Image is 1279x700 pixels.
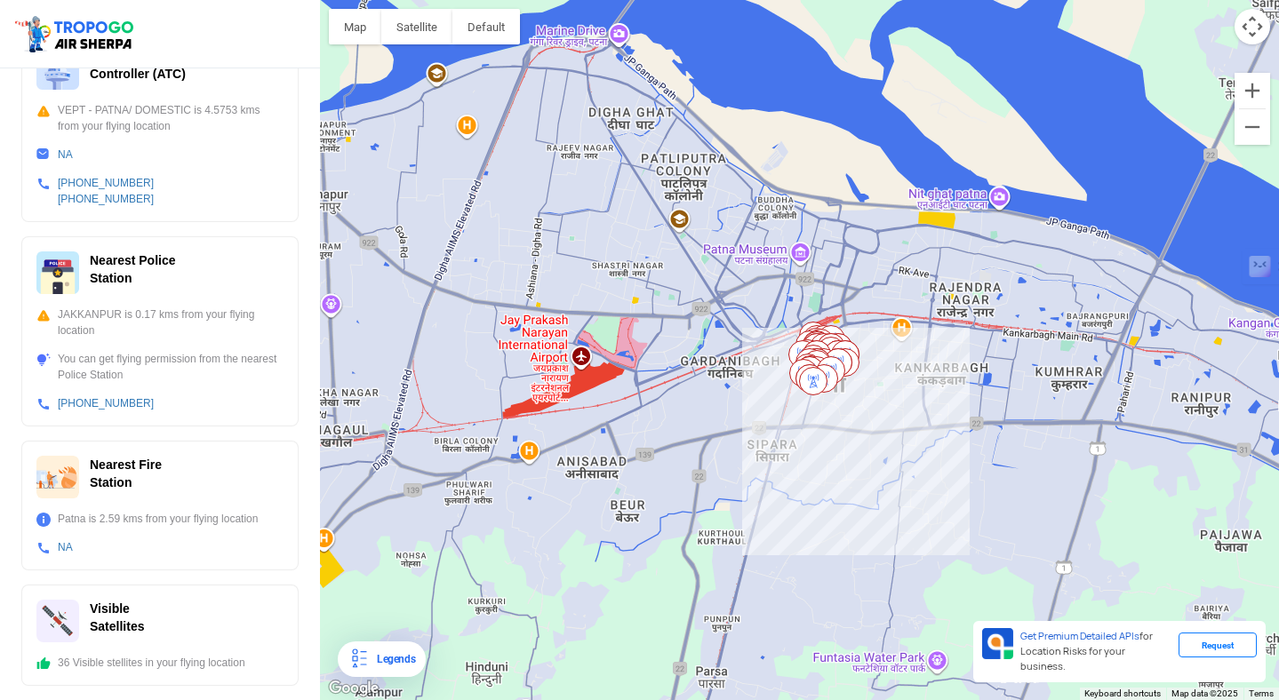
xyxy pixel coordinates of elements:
span: Map data ©2025 [1171,688,1238,698]
span: Visible Satellites [90,601,144,633]
img: ic_atc.svg [36,47,79,90]
button: Show street map [329,9,381,44]
img: ic_firestation.svg [36,456,79,498]
button: Map camera controls [1235,9,1270,44]
a: [PHONE_NUMBER] [58,397,154,410]
img: Google [324,677,383,700]
div: You can get flying permission from the nearest Police Station [36,351,284,383]
a: NA [58,541,73,553]
div: Request [1179,632,1257,657]
img: Legends [348,648,370,670]
div: Legends [370,648,415,670]
img: ic_satellites.svg [36,600,79,642]
a: [PHONE_NUMBER] [58,193,154,205]
span: Nearest Fire Station [90,457,162,489]
a: Terms [1249,688,1274,698]
a: Open this area in Google Maps (opens a new window) [324,677,383,700]
div: for Location Risks for your business. [1013,628,1179,675]
a: NA [58,148,73,161]
div: Patna is 2.59 kms from your flying location [36,511,284,527]
span: Get Premium Detailed APIs [1020,630,1139,642]
div: JAKKANPUR is 0.17 kms from your flying location [36,306,284,338]
button: Zoom in [1235,73,1270,108]
button: Show satellite imagery [381,9,452,44]
div: VEPT - PATNA/ DOMESTIC is 4.5753 kms from your flying location [36,102,284,134]
a: [PHONE_NUMBER] [58,177,154,189]
button: Keyboard shortcuts [1084,688,1161,700]
span: Nearest Police Station [90,253,176,285]
img: ic_police_station.svg [36,251,79,294]
button: Zoom out [1235,109,1270,145]
img: ic_tgdronemaps.svg [13,13,140,54]
div: 36 Visible stellites in your flying location [36,655,284,671]
img: Premium APIs [982,628,1013,659]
